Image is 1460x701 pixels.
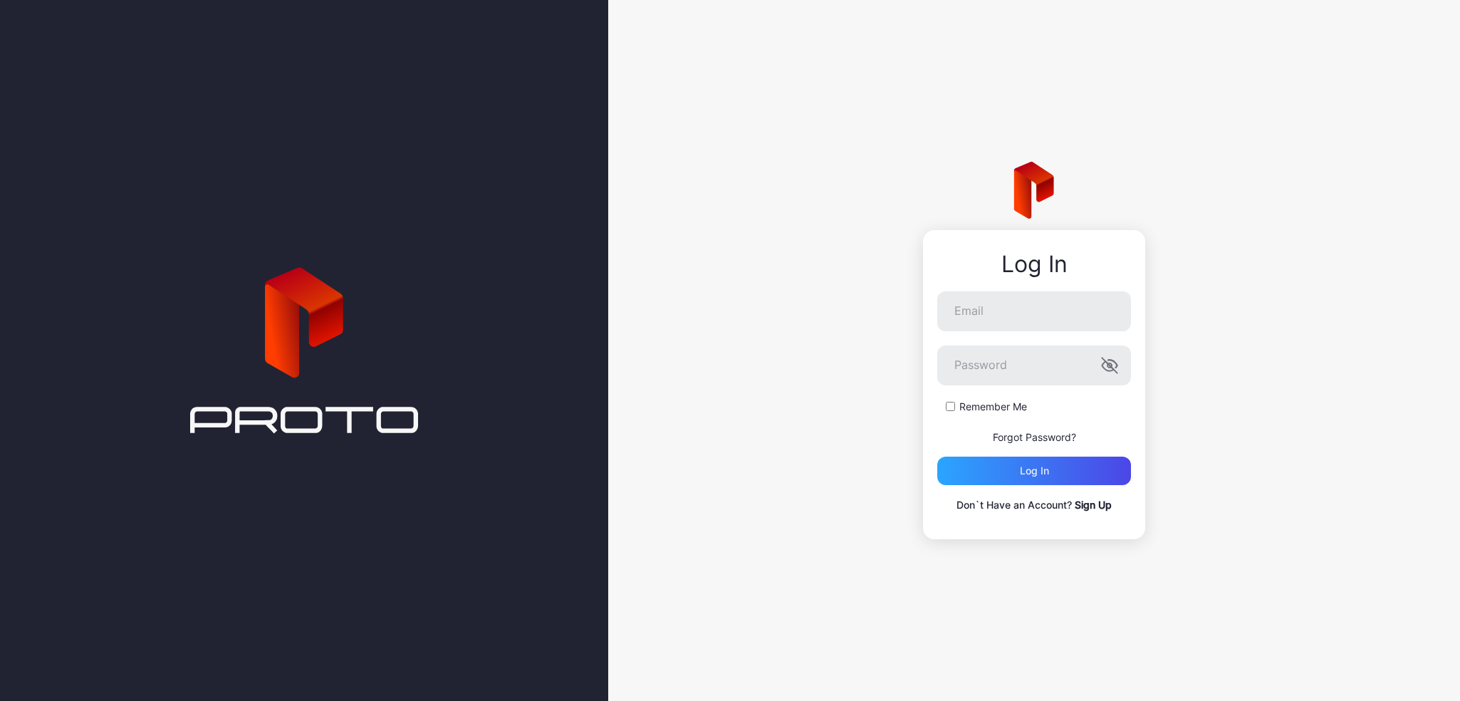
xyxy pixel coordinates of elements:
button: Password [1101,357,1118,374]
a: Sign Up [1075,499,1112,511]
a: Forgot Password? [993,431,1076,443]
button: Log in [937,457,1131,485]
div: Log in [1020,465,1049,477]
input: Email [937,291,1131,331]
div: Log In [937,251,1131,277]
input: Password [937,346,1131,385]
p: Don`t Have an Account? [937,497,1131,514]
label: Remember Me [959,400,1027,414]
